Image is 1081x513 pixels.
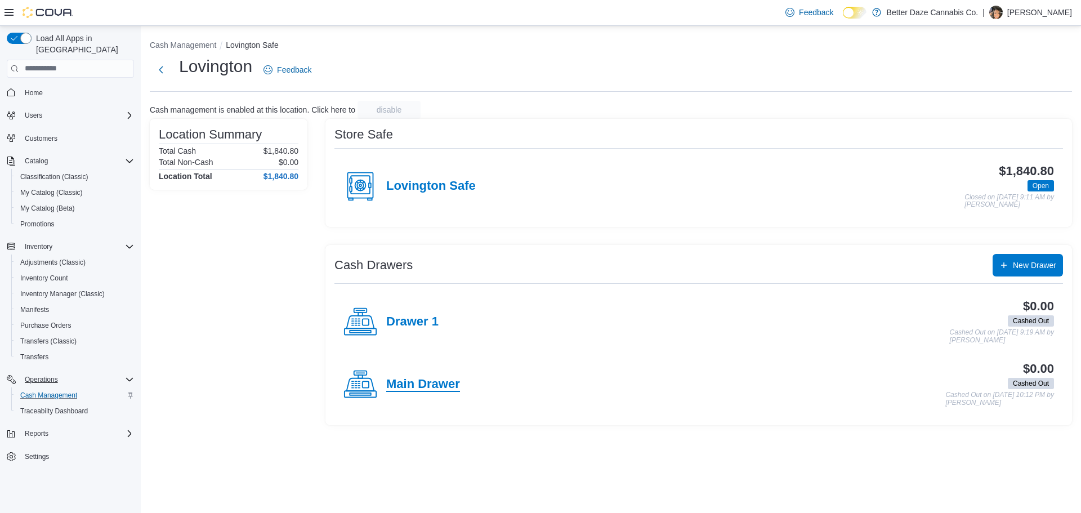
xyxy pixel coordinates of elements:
[2,239,139,255] button: Inventory
[377,104,401,115] span: disable
[20,449,134,463] span: Settings
[20,109,134,122] span: Users
[358,101,421,119] button: disable
[386,377,460,392] h4: Main Drawer
[25,452,49,461] span: Settings
[1013,260,1056,271] span: New Drawer
[150,59,172,81] button: Next
[20,172,88,181] span: Classification (Classic)
[159,172,212,181] h4: Location Total
[1023,300,1054,313] h3: $0.00
[20,258,86,267] span: Adjustments (Classic)
[16,334,81,348] a: Transfers (Classic)
[1013,316,1049,326] span: Cashed Out
[16,202,134,215] span: My Catalog (Beta)
[16,217,59,231] a: Promotions
[16,170,134,184] span: Classification (Classic)
[11,318,139,333] button: Purchase Orders
[7,80,134,494] nav: Complex example
[20,427,53,440] button: Reports
[20,188,83,197] span: My Catalog (Classic)
[964,194,1054,209] p: Closed on [DATE] 9:11 AM by [PERSON_NAME]
[16,256,134,269] span: Adjustments (Classic)
[16,271,134,285] span: Inventory Count
[20,373,62,386] button: Operations
[16,350,134,364] span: Transfers
[20,353,48,362] span: Transfers
[179,55,252,78] h1: Lovington
[16,319,76,332] a: Purchase Orders
[999,164,1054,178] h3: $1,840.80
[1007,6,1072,19] p: [PERSON_NAME]
[1023,362,1054,376] h3: $0.00
[20,154,52,168] button: Catalog
[25,375,58,384] span: Operations
[20,132,62,145] a: Customers
[25,111,42,120] span: Users
[2,84,139,101] button: Home
[20,131,134,145] span: Customers
[20,154,134,168] span: Catalog
[16,319,134,332] span: Purchase Orders
[20,391,77,400] span: Cash Management
[25,242,52,251] span: Inventory
[20,289,105,298] span: Inventory Manager (Classic)
[993,254,1063,276] button: New Drawer
[150,105,355,114] p: Cash management is enabled at this location. Click here to
[16,170,93,184] a: Classification (Classic)
[159,146,196,155] h6: Total Cash
[1013,378,1049,389] span: Cashed Out
[2,153,139,169] button: Catalog
[11,286,139,302] button: Inventory Manager (Classic)
[2,448,139,465] button: Settings
[16,404,134,418] span: Traceabilty Dashboard
[20,240,57,253] button: Inventory
[150,41,216,50] button: Cash Management
[945,391,1054,407] p: Cashed Out on [DATE] 10:12 PM by [PERSON_NAME]
[2,426,139,441] button: Reports
[16,256,90,269] a: Adjustments (Classic)
[2,130,139,146] button: Customers
[32,33,134,55] span: Load All Apps in [GEOGRAPHIC_DATA]
[2,108,139,123] button: Users
[159,128,262,141] h3: Location Summary
[20,109,47,122] button: Users
[20,373,134,386] span: Operations
[16,389,82,402] a: Cash Management
[16,404,92,418] a: Traceabilty Dashboard
[20,204,75,213] span: My Catalog (Beta)
[11,403,139,419] button: Traceabilty Dashboard
[263,146,298,155] p: $1,840.80
[25,429,48,438] span: Reports
[263,172,298,181] h4: $1,840.80
[20,407,88,416] span: Traceabilty Dashboard
[386,315,439,329] h4: Drawer 1
[1028,180,1054,191] span: Open
[20,274,68,283] span: Inventory Count
[16,350,53,364] a: Transfers
[20,321,72,330] span: Purchase Orders
[16,303,53,316] a: Manifests
[226,41,278,50] button: Lovington Safe
[20,305,49,314] span: Manifests
[20,86,47,100] a: Home
[20,450,53,463] a: Settings
[16,271,73,285] a: Inventory Count
[16,287,134,301] span: Inventory Manager (Classic)
[2,372,139,387] button: Operations
[25,88,43,97] span: Home
[334,258,413,272] h3: Cash Drawers
[16,287,109,301] a: Inventory Manager (Classic)
[11,216,139,232] button: Promotions
[159,158,213,167] h6: Total Non-Cash
[16,186,134,199] span: My Catalog (Classic)
[16,334,134,348] span: Transfers (Classic)
[11,302,139,318] button: Manifests
[950,329,1054,344] p: Cashed Out on [DATE] 9:19 AM by [PERSON_NAME]
[16,202,79,215] a: My Catalog (Beta)
[1008,378,1054,389] span: Cashed Out
[23,7,73,18] img: Cova
[843,7,866,19] input: Dark Mode
[11,255,139,270] button: Adjustments (Classic)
